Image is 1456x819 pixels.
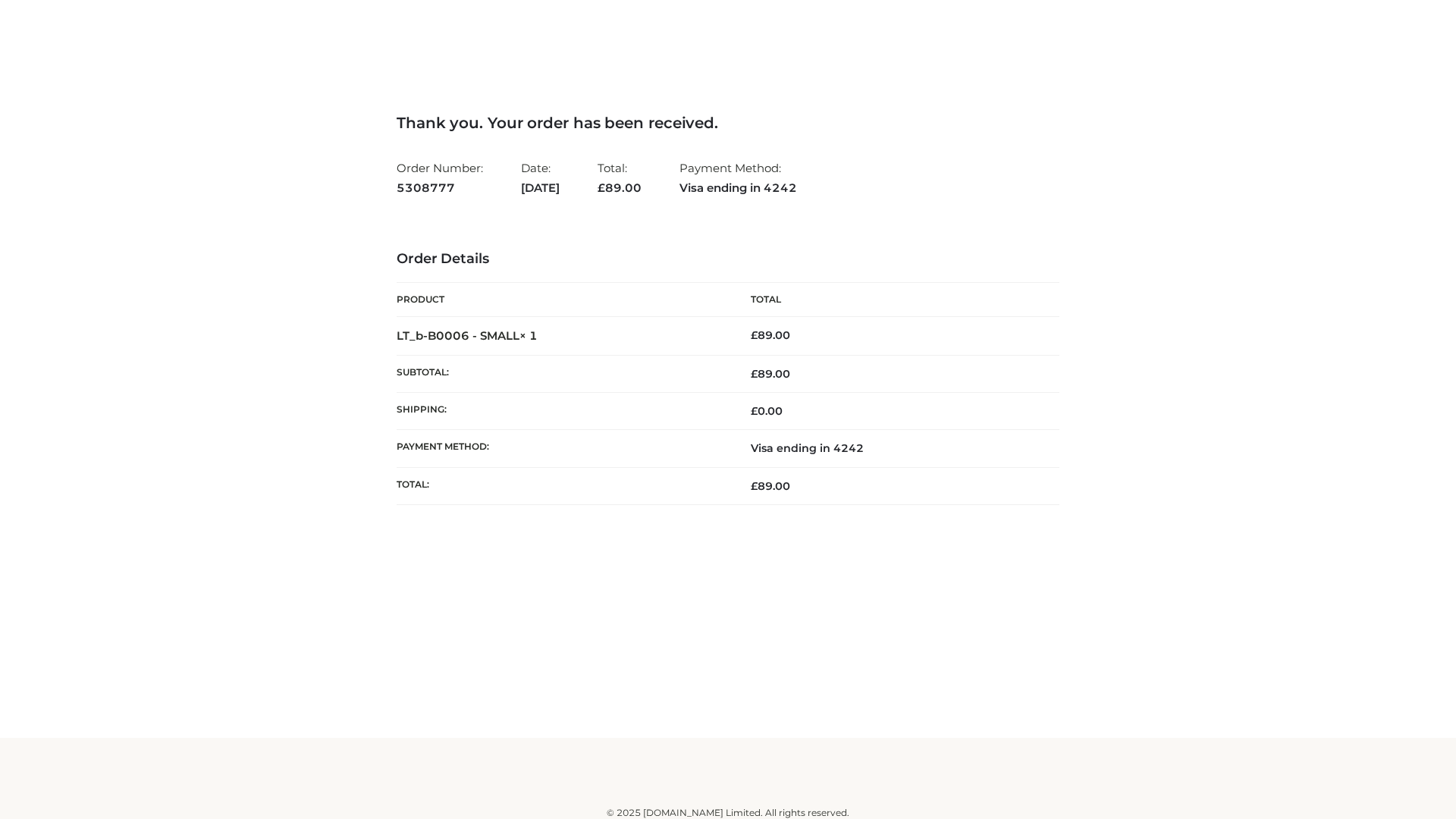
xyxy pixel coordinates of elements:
span: £ [751,479,758,493]
strong: Visa ending in 4242 [679,178,797,198]
span: £ [751,404,758,418]
strong: × 1 [519,328,538,343]
span: £ [751,328,758,342]
li: Payment Method: [679,155,797,201]
th: Shipping: [397,393,728,430]
strong: LT_b-B0006 - SMALL [397,328,538,343]
span: 89.00 [598,180,642,195]
th: Total [728,283,1059,317]
th: Payment method: [397,430,728,467]
h3: Order Details [397,251,1059,268]
li: Order Number: [397,155,483,201]
th: Subtotal: [397,355,728,392]
td: Visa ending in 4242 [728,430,1059,467]
th: Total: [397,467,728,504]
th: Product [397,283,728,317]
li: Date: [521,155,560,201]
strong: [DATE] [521,178,560,198]
h3: Thank you. Your order has been received. [397,114,1059,132]
span: £ [598,180,605,195]
bdi: 89.00 [751,328,790,342]
bdi: 0.00 [751,404,783,418]
strong: 5308777 [397,178,483,198]
span: 89.00 [751,479,790,493]
span: £ [751,367,758,381]
li: Total: [598,155,642,201]
span: 89.00 [751,367,790,381]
